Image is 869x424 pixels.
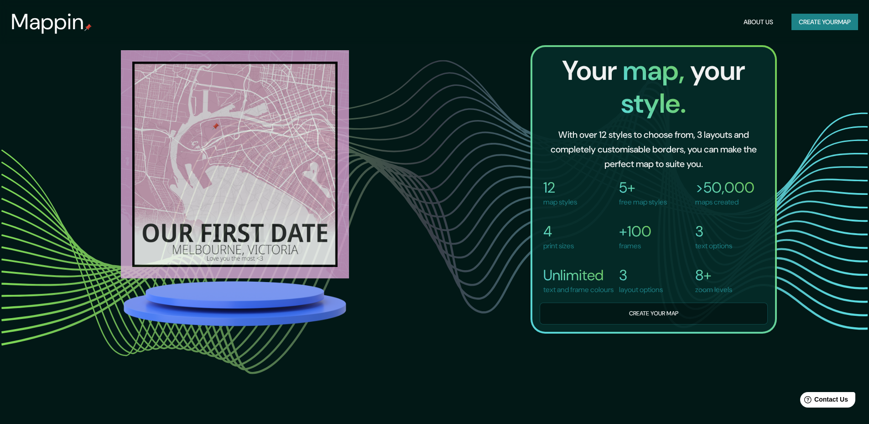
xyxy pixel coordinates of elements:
h6: With over 12 styles to choose from, 3 layouts and completely customisable borders, you can make t... [547,127,760,171]
h4: Unlimited [543,266,614,284]
iframe: Help widget launcher [788,388,859,414]
p: text and frame colours [543,284,614,295]
img: mappin-pin [84,24,92,31]
p: map styles [543,197,577,208]
button: About Us [740,14,777,31]
p: frames [619,241,651,251]
button: Create yourmap [791,14,858,31]
span: map, [623,52,690,89]
h4: 8+ [695,266,732,284]
img: platform.png [121,278,349,329]
img: melbourne.png [121,50,349,278]
h4: 12 [543,178,577,197]
p: zoom levels [695,284,732,295]
h4: 3 [695,222,732,241]
p: text options [695,241,732,251]
h4: 5+ [619,178,667,197]
button: Create your map [540,303,768,325]
h4: >50,000 [695,178,755,197]
h4: +100 [619,222,651,241]
p: layout options [619,284,663,295]
h2: Your your [540,54,768,120]
p: free map styles [619,197,667,208]
span: style. [621,85,686,121]
h4: 3 [619,266,663,284]
p: maps created [695,197,755,208]
h4: 4 [543,222,574,241]
p: print sizes [543,241,574,251]
h3: Mappin [11,9,84,35]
